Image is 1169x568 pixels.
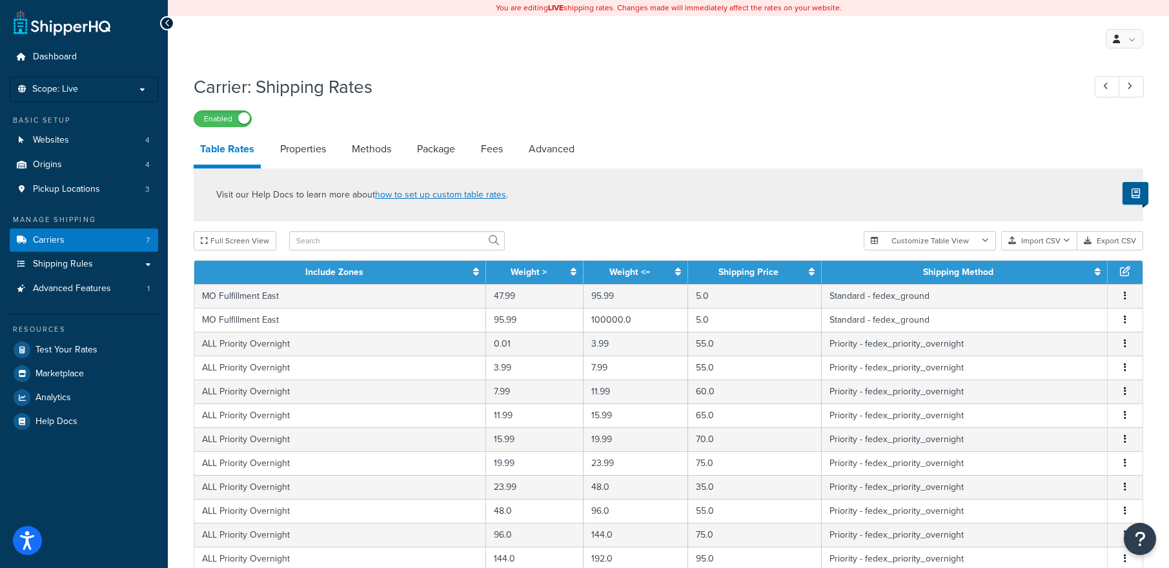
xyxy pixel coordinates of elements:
[216,188,508,202] p: Visit our Help Docs to learn more about .
[145,159,150,170] span: 4
[33,283,111,294] span: Advanced Features
[1095,76,1120,97] a: Previous Record
[688,475,822,499] td: 35.0
[10,362,158,385] a: Marketplace
[194,134,261,168] a: Table Rates
[486,475,584,499] td: 23.99
[688,499,822,523] td: 55.0
[194,380,486,403] td: ALL Priority Overnight
[36,345,97,356] span: Test Your Rates
[584,308,687,332] td: 100000.0
[411,134,462,165] a: Package
[486,380,584,403] td: 7.99
[688,380,822,403] td: 60.0
[10,228,158,252] a: Carriers7
[194,403,486,427] td: ALL Priority Overnight
[194,332,486,356] td: ALL Priority Overnight
[194,499,486,523] td: ALL Priority Overnight
[486,308,584,332] td: 95.99
[822,427,1108,451] td: Priority - fedex_priority_overnight
[10,214,158,225] div: Manage Shipping
[10,153,158,177] li: Origins
[486,284,584,308] td: 47.99
[10,338,158,361] a: Test Your Rates
[375,188,506,201] a: how to set up custom table rates
[688,332,822,356] td: 55.0
[1119,76,1144,97] a: Next Record
[274,134,332,165] a: Properties
[1077,231,1143,250] button: Export CSV
[194,231,276,250] button: Full Screen View
[822,451,1108,475] td: Priority - fedex_priority_overnight
[486,523,584,547] td: 96.0
[486,332,584,356] td: 0.01
[194,74,1071,99] h1: Carrier: Shipping Rates
[486,356,584,380] td: 3.99
[718,265,778,279] a: Shipping Price
[1001,231,1077,250] button: Import CSV
[584,427,687,451] td: 19.99
[584,475,687,499] td: 48.0
[10,324,158,335] div: Resources
[147,283,150,294] span: 1
[486,451,584,475] td: 19.99
[10,128,158,152] li: Websites
[10,177,158,201] a: Pickup Locations3
[486,403,584,427] td: 11.99
[345,134,398,165] a: Methods
[822,284,1108,308] td: Standard - fedex_ground
[584,499,687,523] td: 96.0
[822,523,1108,547] td: Priority - fedex_priority_overnight
[33,259,93,270] span: Shipping Rules
[145,135,150,146] span: 4
[923,265,993,279] a: Shipping Method
[33,159,62,170] span: Origins
[822,308,1108,332] td: Standard - fedex_ground
[688,403,822,427] td: 65.0
[10,277,158,301] li: Advanced Features
[584,380,687,403] td: 11.99
[36,416,77,427] span: Help Docs
[584,356,687,380] td: 7.99
[688,356,822,380] td: 55.0
[688,451,822,475] td: 75.0
[511,265,547,279] a: Weight >
[822,356,1108,380] td: Priority - fedex_priority_overnight
[33,235,65,246] span: Carriers
[1124,523,1156,555] button: Open Resource Center
[486,427,584,451] td: 15.99
[688,284,822,308] td: 5.0
[194,111,251,127] label: Enabled
[584,284,687,308] td: 95.99
[822,332,1108,356] td: Priority - fedex_priority_overnight
[864,231,996,250] button: Customize Table View
[33,52,77,63] span: Dashboard
[10,45,158,69] a: Dashboard
[688,308,822,332] td: 5.0
[822,403,1108,427] td: Priority - fedex_priority_overnight
[584,403,687,427] td: 15.99
[822,475,1108,499] td: Priority - fedex_priority_overnight
[194,284,486,308] td: MO Fulfillment East
[10,277,158,301] a: Advanced Features1
[194,475,486,499] td: ALL Priority Overnight
[289,231,505,250] input: Search
[486,499,584,523] td: 48.0
[36,369,84,380] span: Marketplace
[10,410,158,433] a: Help Docs
[584,523,687,547] td: 144.0
[146,235,150,246] span: 7
[609,265,650,279] a: Weight <=
[584,451,687,475] td: 23.99
[10,386,158,409] a: Analytics
[474,134,509,165] a: Fees
[145,184,150,195] span: 3
[194,308,486,332] td: MO Fulfillment East
[688,523,822,547] td: 75.0
[10,177,158,201] li: Pickup Locations
[1123,182,1148,205] button: Show Help Docs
